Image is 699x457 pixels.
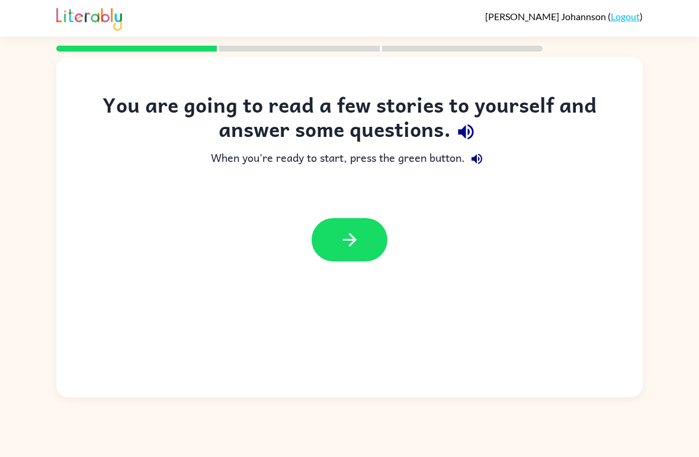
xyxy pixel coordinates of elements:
div: When you're ready to start, press the green button. [80,147,619,171]
span: [PERSON_NAME] Johannson [485,11,608,22]
div: You are going to read a few stories to yourself and answer some questions. [80,92,619,147]
img: Literably [56,5,122,31]
a: Logout [611,11,640,22]
div: ( ) [485,11,643,22]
